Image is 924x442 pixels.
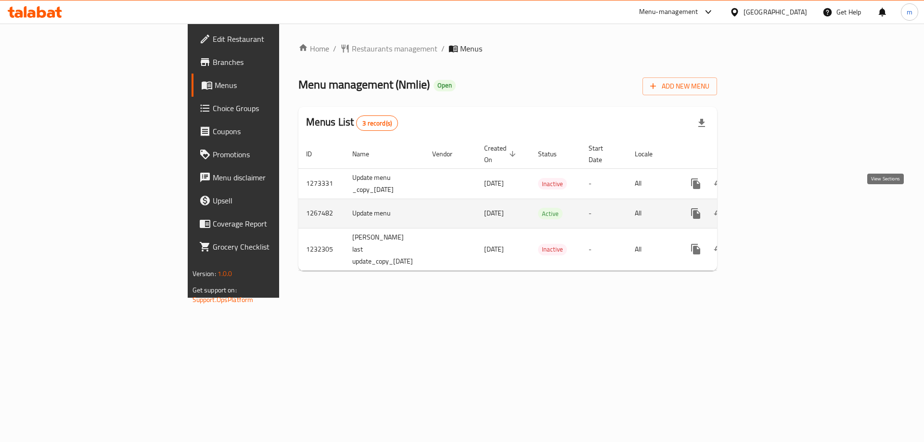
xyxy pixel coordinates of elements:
a: Grocery Checklist [192,235,342,258]
span: Upsell [213,195,334,206]
span: Coupons [213,126,334,137]
span: Version: [192,267,216,280]
span: Open [434,81,456,89]
span: ID [306,148,324,160]
span: Branches [213,56,334,68]
a: Upsell [192,189,342,212]
a: Branches [192,51,342,74]
td: All [627,168,677,199]
span: 1.0.0 [218,267,232,280]
span: Menu disclaimer [213,172,334,183]
a: Menu disclaimer [192,166,342,189]
span: Add New Menu [650,80,709,92]
h2: Menus List [306,115,398,131]
span: Inactive [538,178,567,189]
a: Edit Restaurant [192,27,342,51]
span: Coverage Report [213,218,334,229]
th: Actions [677,139,784,169]
span: Edit Restaurant [213,33,334,45]
td: - [581,168,627,199]
td: All [627,199,677,228]
li: / [441,43,445,54]
nav: breadcrumb [298,43,718,54]
span: Locale [635,148,665,160]
button: more [684,238,707,261]
a: Support.OpsPlatform [192,293,254,306]
td: Update menu _copy_[DATE] [345,168,424,199]
button: Change Status [707,238,731,261]
span: Created On [484,142,519,165]
td: All [627,228,677,270]
span: Grocery Checklist [213,241,334,253]
span: [DATE] [484,207,504,219]
span: Inactive [538,244,567,255]
span: Promotions [213,149,334,160]
span: Name [352,148,382,160]
span: Vendor [432,148,465,160]
td: Update menu [345,199,424,228]
td: - [581,199,627,228]
span: Menu management ( Nmlie ) [298,74,430,95]
span: m [907,7,912,17]
span: Choice Groups [213,102,334,114]
div: Open [434,80,456,91]
a: Choice Groups [192,97,342,120]
a: Menus [192,74,342,97]
button: more [684,202,707,225]
span: Active [538,208,563,219]
button: Add New Menu [642,77,717,95]
td: - [581,228,627,270]
table: enhanced table [298,139,784,271]
div: Menu-management [639,6,698,18]
button: Change Status [707,172,731,195]
span: Menus [215,79,334,91]
span: Get support on: [192,284,237,296]
div: [GEOGRAPHIC_DATA] [744,7,807,17]
span: Start Date [589,142,616,165]
a: Coverage Report [192,212,342,235]
button: more [684,172,707,195]
span: Status [538,148,569,160]
a: Promotions [192,143,342,166]
a: Coupons [192,120,342,143]
div: Export file [690,112,713,135]
span: [DATE] [484,243,504,255]
span: Menus [460,43,482,54]
span: Restaurants management [352,43,437,54]
div: Total records count [356,115,398,131]
a: Restaurants management [340,43,437,54]
span: [DATE] [484,177,504,189]
td: [PERSON_NAME] last update_copy_[DATE] [345,228,424,270]
span: 3 record(s) [357,119,398,128]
